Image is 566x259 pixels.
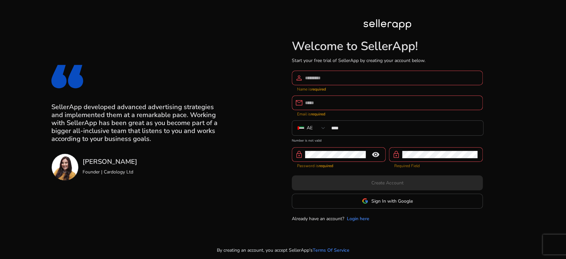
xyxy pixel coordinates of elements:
[295,99,303,107] span: email
[347,215,369,222] a: Login here
[295,151,303,159] span: lock
[297,162,380,169] mat-error: Password is
[297,110,477,117] mat-error: Email is
[51,103,221,143] h3: SellerApp developed advanced advertising strategies and implemented them at a remarkable pace. Wo...
[292,57,483,64] p: Start your free trial of SellerApp by creating your account below.
[295,74,303,82] span: person
[394,162,477,169] mat-error: Required Field
[292,39,483,53] h1: Welcome to SellerApp!
[362,198,368,204] img: google-logo.svg
[292,136,483,143] mat-error: Number is not valid
[83,158,137,166] h3: [PERSON_NAME]
[292,194,483,209] button: Sign In with Google
[319,163,333,168] strong: required
[307,124,313,132] div: AE
[313,247,349,254] a: Terms Of Service
[311,111,325,117] strong: required
[368,151,384,159] mat-icon: remove_red_eye
[83,168,137,175] p: Founder | Cardology Ltd
[371,198,413,205] span: Sign In with Google
[292,215,344,222] p: Already have an account?
[311,87,326,92] strong: required
[297,85,477,92] mat-error: Name is
[392,151,400,159] span: lock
